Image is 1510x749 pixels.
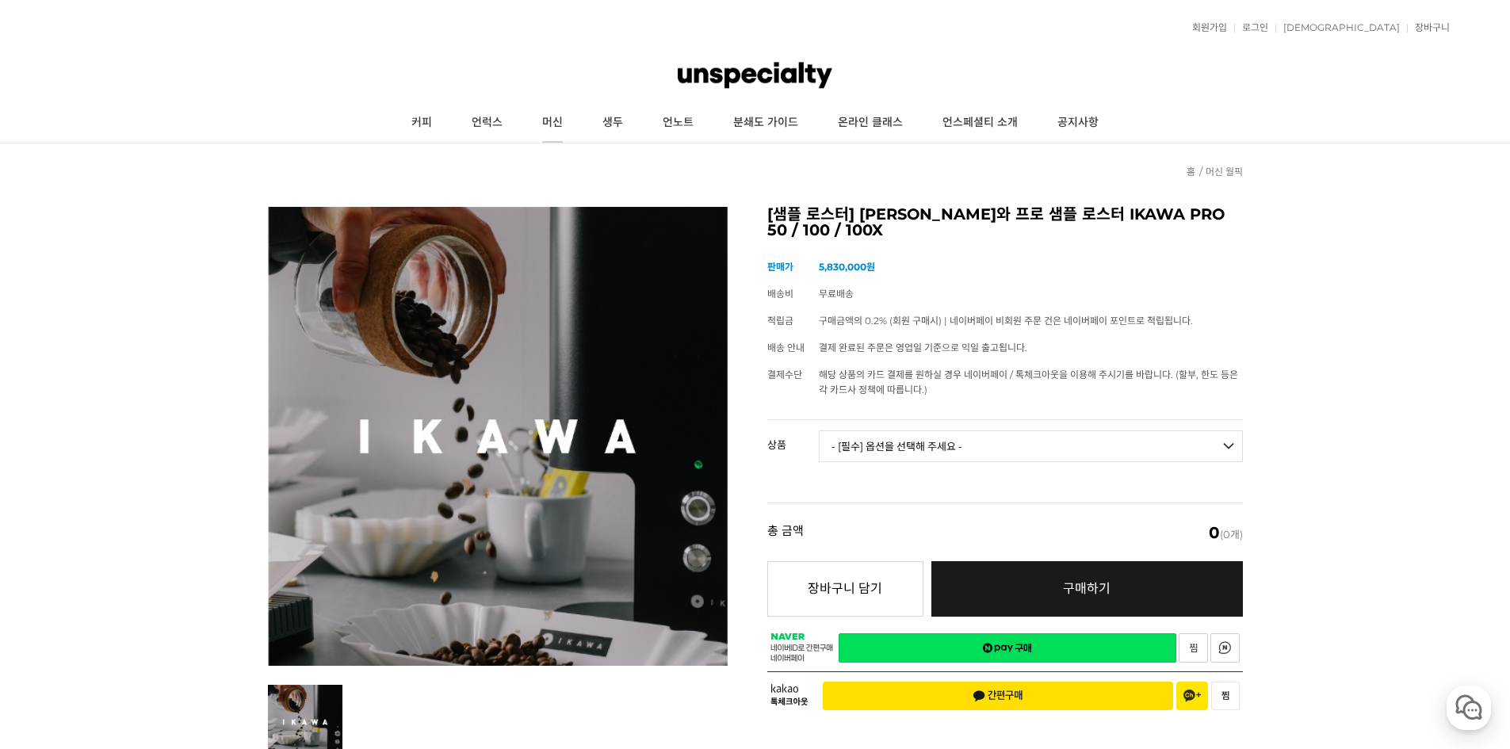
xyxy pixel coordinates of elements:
span: 설정 [245,526,264,539]
strong: 총 금액 [767,525,804,541]
span: 결제 완료된 주문은 영업일 기준으로 익일 출고됩니다. [819,342,1027,353]
span: 카카오 톡체크아웃 [770,684,811,707]
img: IKAWA PRO 50, IKAWA PRO 100, IKAWA PRO 100X [268,207,728,666]
span: 배송비 [767,288,793,300]
button: 찜 [1211,682,1240,710]
a: 대화 [105,503,205,542]
a: 장바구니 [1407,23,1450,32]
a: 언럭스 [452,103,522,143]
a: 새창 [1210,633,1240,663]
span: 홈 [50,526,59,539]
a: 언노트 [643,103,713,143]
button: 장바구니 담기 [767,561,923,617]
span: 배송 안내 [767,342,805,353]
span: 결제수단 [767,369,802,380]
span: 해당 상품의 카드 결제를 원하실 경우 네이버페이 / 톡체크아웃을 이용해 주시기를 바랍니다. (할부, 한도 등은 각 카드사 정책에 따릅니다.) [819,369,1238,396]
span: 구매하기 [1063,581,1111,596]
span: 구매금액의 0.2% (회원 구매시) | 네이버페이 비회원 주문 건은 네이버페이 포인트로 적립됩니다. [819,315,1193,327]
span: 채널 추가 [1183,690,1201,702]
button: 간편구매 [823,682,1173,710]
a: 홈 [1187,166,1195,178]
a: 머신 [522,103,583,143]
span: 적립금 [767,315,793,327]
a: 언스페셜티 소개 [923,103,1038,143]
a: 회원가입 [1184,23,1227,32]
button: 채널 추가 [1176,682,1208,710]
em: 0 [1209,523,1220,542]
img: 언스페셜티 몰 [678,52,831,99]
th: 상품 [767,420,819,457]
span: 간편구매 [973,690,1023,702]
span: 찜 [1221,690,1229,701]
strong: 5,830,000원 [819,261,875,273]
a: 분쇄도 가이드 [713,103,818,143]
a: 구매하기 [931,561,1243,617]
a: 홈 [5,503,105,542]
span: 대화 [145,527,164,540]
a: 설정 [205,503,304,542]
a: 새창 [1179,633,1208,663]
a: 커피 [392,103,452,143]
a: 공지사항 [1038,103,1118,143]
a: 생두 [583,103,643,143]
span: 판매가 [767,261,793,273]
a: [DEMOGRAPHIC_DATA] [1275,23,1400,32]
span: 무료배송 [819,288,854,300]
a: 로그인 [1234,23,1268,32]
a: 온라인 클래스 [818,103,923,143]
a: 머신 월픽 [1206,166,1243,178]
span: (0개) [1209,525,1243,541]
a: 새창 [839,633,1176,663]
h2: [샘플 로스터] [PERSON_NAME]와 프로 샘플 로스터 IKAWA PRO 50 / 100 / 100X [767,207,1243,238]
